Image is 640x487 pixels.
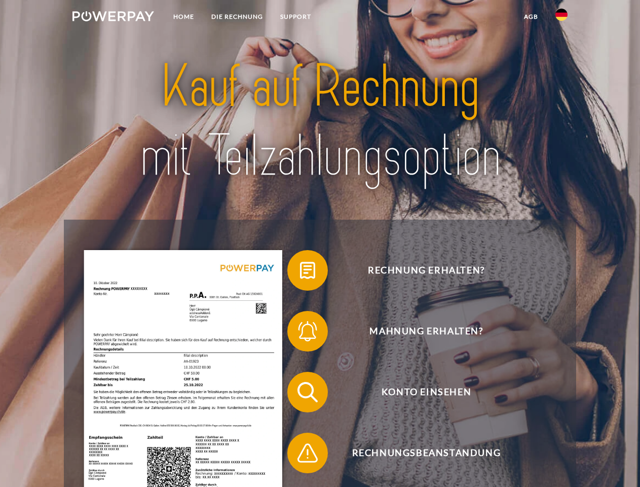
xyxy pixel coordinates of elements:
img: qb_bell.svg [295,319,320,344]
a: agb [515,8,547,26]
button: Rechnungsbeanstandung [287,433,551,473]
a: DIE RECHNUNG [203,8,272,26]
button: Mahnung erhalten? [287,311,551,352]
img: de [555,9,568,21]
a: Home [165,8,203,26]
a: SUPPORT [272,8,320,26]
img: qb_bill.svg [295,258,320,283]
img: logo-powerpay-white.svg [72,11,154,21]
span: Mahnung erhalten? [302,311,550,352]
img: qb_search.svg [295,379,320,405]
img: qb_warning.svg [295,440,320,466]
span: Rechnung erhalten? [302,250,550,291]
img: title-powerpay_de.svg [97,49,543,194]
span: Konto einsehen [302,372,550,412]
button: Konto einsehen [287,372,551,412]
span: Rechnungsbeanstandung [302,433,550,473]
button: Rechnung erhalten? [287,250,551,291]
